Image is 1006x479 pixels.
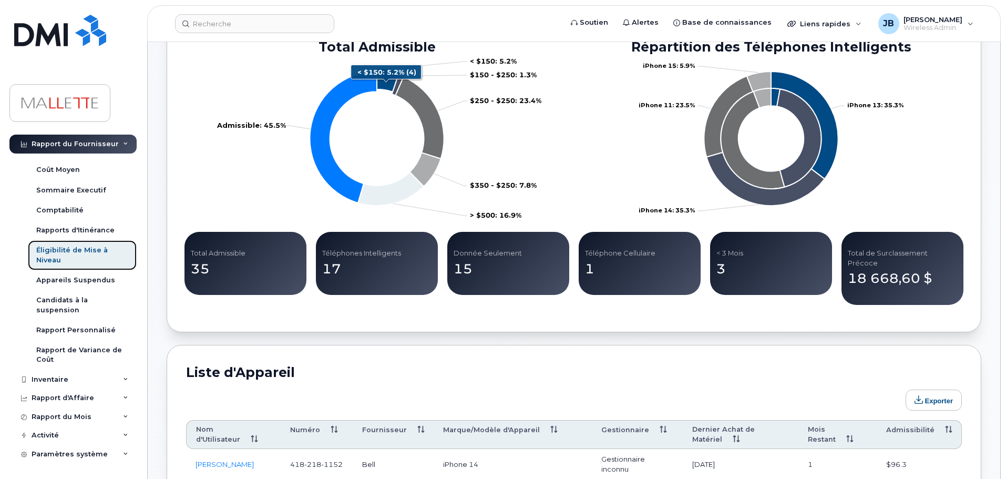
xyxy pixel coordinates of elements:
[592,420,683,450] th: Gestionnaire: activer pour trier la colonne par ordre croissant
[639,102,695,109] tspan: iPhone 11: 23.5%
[682,17,772,28] span: Base de connaissances
[175,14,334,33] input: Recherche
[470,211,521,219] tspan: > $500: 16.9%
[780,13,869,34] div: Liens rapides
[871,13,981,34] div: Jérôme Bouchard Dallaire
[580,17,608,28] span: Soutien
[716,260,826,279] p: 3
[904,15,962,24] span: [PERSON_NAME]
[281,420,353,450] th: Numéro: activer pour trier la colonne par ordre croissant
[639,63,904,215] g: Chart
[191,260,300,279] p: 35
[848,249,957,268] p: Total de Surclassement Précoce
[800,19,850,28] span: Liens rapides
[454,260,563,279] p: 15
[579,39,963,55] h2: Répartition des Téléphones Intelligents
[563,12,615,33] a: Soutien
[639,207,695,215] tspan: iPhone 14: 35.3%
[798,420,877,450] th: Mois Restant: activer pour trier la colonne par ordre croissant
[470,70,537,79] tspan: $150 - $250: 1.3%
[883,17,894,30] span: JB
[470,96,541,105] tspan: $250 - $250: 23.4%
[434,420,592,450] th: Marque/Modèle d'Appareil: activer pour trier la colonne par ordre croissant
[184,39,569,55] h2: Total Admissible
[666,12,779,33] a: Base de connaissances
[322,260,432,279] p: 17
[377,68,399,92] g: < $150: 5.2%
[906,390,962,411] button: Exporter
[847,102,904,109] tspan: iPhone 13: 35.3%
[353,420,434,450] th: Fournisseur: activer pour trier la colonne par ordre croissant
[877,420,962,450] th: Admissibilité: activer pour trier la colonne par ordre croissant
[615,12,666,33] a: Alertes
[848,269,957,288] p: 18 668,60 $
[632,17,659,28] span: Alertes
[322,249,432,258] p: Téléphones Intelligents
[470,181,537,190] tspan: $350 - $250: 7.8%
[191,249,300,258] p: Total Admissible
[454,249,563,258] p: Donnée Seulement
[186,364,962,380] h2: Liste d'Appareil
[470,57,517,65] tspan: < $150: 5.2%
[683,420,798,450] th: Dernier Achat de Matériel: activer pour trier la colonne par ordre croissant
[321,460,343,468] span: 1152
[716,249,826,258] p: < 3 Mois
[290,460,343,468] span: 418
[217,121,286,129] tspan: Admissible: 45.5%
[304,460,321,468] span: 218
[186,420,281,450] th: Nom d'Utilisateur: activer pour trier la colonne par ordre croissant
[639,63,904,215] g: Series
[585,260,694,279] p: 1
[585,249,694,258] p: Téléphone Cellulaire
[643,63,695,70] tspan: iPhone 15: 5.9%
[196,460,254,468] a: [PERSON_NAME]
[904,24,962,32] span: Wireless Admin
